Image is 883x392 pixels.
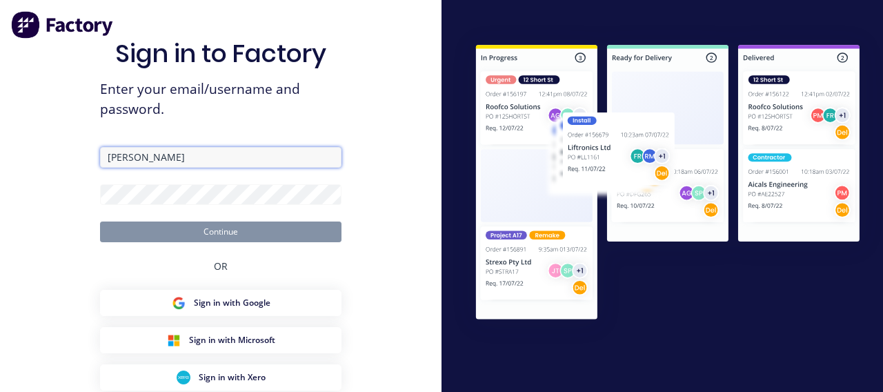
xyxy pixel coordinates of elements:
button: Xero Sign inSign in with Xero [100,364,341,391]
span: Sign in with Xero [199,371,266,384]
input: Email/Username [100,147,341,168]
img: Factory [11,11,115,39]
span: Sign in with Microsoft [189,334,275,346]
img: Microsoft Sign in [167,333,181,347]
h1: Sign in to Factory [115,39,326,68]
img: Xero Sign in [177,371,190,384]
div: OR [214,242,228,290]
button: Google Sign inSign in with Google [100,290,341,316]
span: Sign in with Google [194,297,270,309]
img: Google Sign in [172,296,186,310]
button: Microsoft Sign inSign in with Microsoft [100,327,341,353]
button: Continue [100,222,341,242]
span: Enter your email/username and password. [100,79,341,119]
img: Sign in [453,23,883,344]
